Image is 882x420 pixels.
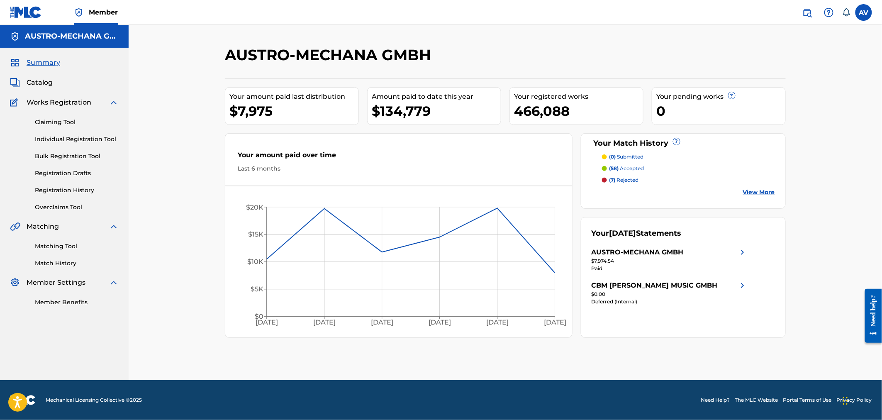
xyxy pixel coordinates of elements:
[35,242,119,251] a: Matching Tool
[229,102,358,120] div: $7,975
[35,135,119,144] a: Individual Registration Tool
[514,102,643,120] div: 466,088
[35,169,119,178] a: Registration Drafts
[256,318,278,326] tspan: [DATE]
[592,247,748,272] a: AUSTRO-MECHANA GMBHright chevron icon$7,974.54Paid
[837,396,872,404] a: Privacy Policy
[35,152,119,161] a: Bulk Registration Tool
[109,98,119,107] img: expand
[10,395,36,405] img: logo
[842,8,850,17] div: Notifications
[372,92,501,102] div: Amount paid to date this year
[10,32,20,42] img: Accounts
[592,281,748,305] a: CBM [PERSON_NAME] MUSIC GMBHright chevron icon$0.00Deferred (Internal)
[255,313,263,321] tspan: $0
[27,222,59,232] span: Matching
[821,4,837,21] div: Help
[247,258,263,266] tspan: $10K
[743,188,775,197] a: View More
[602,176,775,184] a: (7) rejected
[855,4,872,21] div: User Menu
[89,7,118,17] span: Member
[514,92,643,102] div: Your registered works
[592,281,718,291] div: CBM [PERSON_NAME] MUSIC GMBH
[592,265,748,272] div: Paid
[10,58,20,68] img: Summary
[27,98,91,107] span: Works Registration
[251,286,263,293] tspan: $5K
[313,318,336,326] tspan: [DATE]
[10,6,42,18] img: MLC Logo
[10,78,53,88] a: CatalogCatalog
[35,298,119,307] a: Member Benefits
[225,46,435,64] h2: AUSTRO-MECHANA GMBH
[74,7,84,17] img: Top Rightsholder
[10,58,60,68] a: SummarySummary
[609,165,644,172] p: accepted
[10,98,21,107] img: Works Registration
[592,247,684,257] div: AUSTRO-MECHANA GMBH
[372,102,501,120] div: $134,779
[656,102,785,120] div: 0
[238,150,560,164] div: Your amount paid over time
[729,92,735,99] span: ?
[35,118,119,127] a: Claiming Tool
[486,318,509,326] tspan: [DATE]
[371,318,393,326] tspan: [DATE]
[109,278,119,288] img: expand
[609,229,636,238] span: [DATE]
[46,396,142,404] span: Mechanical Licensing Collective © 2025
[10,222,20,232] img: Matching
[602,153,775,161] a: (0) submitted
[10,278,20,288] img: Member Settings
[783,396,832,404] a: Portal Terms of Use
[27,78,53,88] span: Catalog
[701,396,730,404] a: Need Help?
[609,177,616,183] span: (7)
[738,281,748,291] img: right chevron icon
[27,278,85,288] span: Member Settings
[592,298,748,305] div: Deferred (Internal)
[609,154,616,160] span: (0)
[802,7,812,17] img: search
[35,203,119,212] a: Overclaims Tool
[609,153,644,161] p: submitted
[841,380,882,420] div: Chat-Widget
[27,58,60,68] span: Summary
[859,282,882,349] iframe: Resource Center
[609,176,639,184] p: rejected
[246,203,263,211] tspan: $20K
[592,257,748,265] div: $7,974.54
[843,388,848,413] div: Ziehen
[35,259,119,268] a: Match History
[592,228,682,239] div: Your Statements
[109,222,119,232] img: expand
[673,138,680,145] span: ?
[35,186,119,195] a: Registration History
[609,165,619,171] span: (58)
[592,291,748,298] div: $0.00
[656,92,785,102] div: Your pending works
[238,164,560,173] div: Last 6 months
[735,396,778,404] a: The MLC Website
[602,165,775,172] a: (58) accepted
[25,32,119,41] h5: AUSTRO-MECHANA GMBH
[544,318,566,326] tspan: [DATE]
[429,318,451,326] tspan: [DATE]
[10,78,20,88] img: Catalog
[841,380,882,420] iframe: Chat Widget
[738,247,748,257] img: right chevron icon
[824,7,834,17] img: help
[229,92,358,102] div: Your amount paid last distribution
[248,231,263,239] tspan: $15K
[799,4,816,21] a: Public Search
[592,138,775,149] div: Your Match History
